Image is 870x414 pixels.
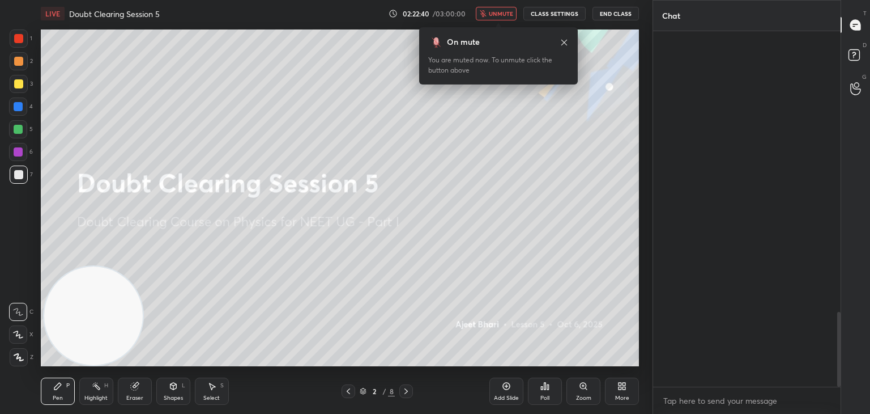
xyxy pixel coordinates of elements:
div: 1 [10,29,32,48]
p: Chat [653,1,689,31]
p: G [862,73,867,81]
div: Select [203,395,220,401]
button: unmute [476,7,517,20]
div: Zoom [576,395,591,401]
div: 2 [10,52,33,70]
div: S [220,383,224,388]
div: 7 [10,166,33,184]
div: / [382,388,386,395]
button: End Class [592,7,639,20]
div: Poll [540,395,549,401]
div: P [66,383,70,388]
div: Z [10,348,33,366]
div: LIVE [41,7,65,20]
div: Add Slide [494,395,519,401]
div: C [9,303,33,321]
button: CLASS SETTINGS [523,7,586,20]
div: Highlight [84,395,108,401]
div: 4 [9,98,33,116]
div: Eraser [126,395,143,401]
div: H [104,383,108,388]
p: T [863,9,867,18]
div: You are muted now. To unmute click the button above [428,55,569,75]
div: grid [653,31,841,387]
div: 6 [9,143,33,161]
div: Shapes [164,395,183,401]
div: Pen [53,395,63,401]
div: 8 [388,386,395,396]
div: X [9,326,33,344]
div: More [615,395,629,401]
div: 5 [9,120,33,138]
div: 3 [10,75,33,93]
div: On mute [447,36,480,48]
div: L [182,383,185,388]
p: D [863,41,867,49]
span: unmute [489,10,513,18]
div: 2 [369,388,380,395]
h4: Doubt Clearing Session 5 [69,9,160,19]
